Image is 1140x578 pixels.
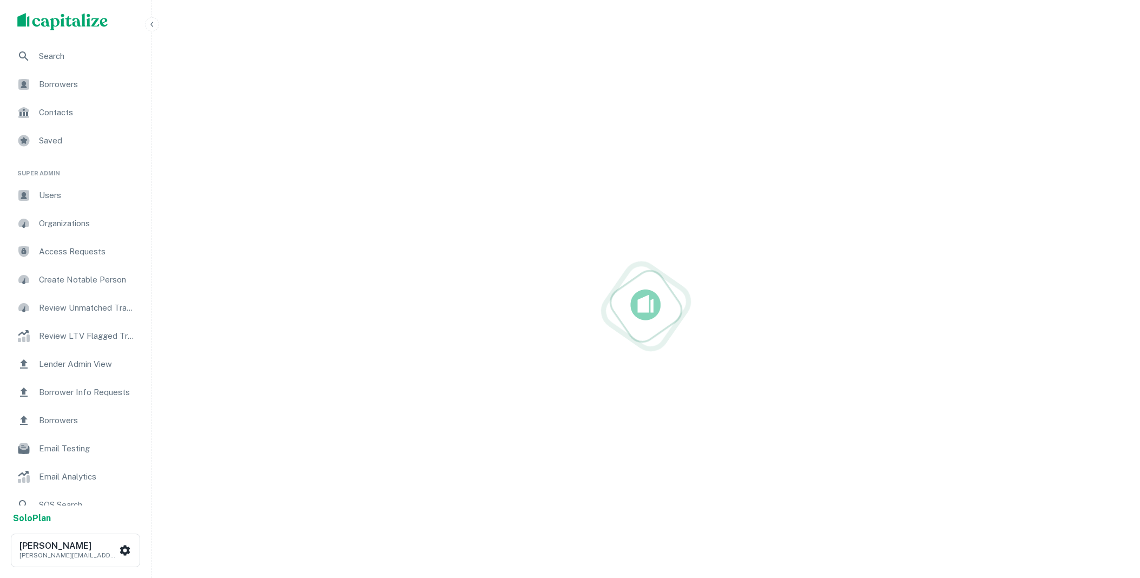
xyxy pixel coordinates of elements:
a: Review Unmatched Transactions [9,295,142,321]
p: [PERSON_NAME][EMAIL_ADDRESS][DOMAIN_NAME] [19,550,117,560]
span: SOS Search [39,498,136,511]
span: Organizations [39,217,136,230]
h6: [PERSON_NAME] [19,542,117,550]
li: Super Admin [9,156,142,182]
button: [PERSON_NAME][PERSON_NAME][EMAIL_ADDRESS][DOMAIN_NAME] [11,534,140,567]
span: Review LTV Flagged Transactions [39,330,136,343]
span: Borrowers [39,78,136,91]
a: Contacts [9,100,142,126]
a: Borrowers [9,408,142,433]
iframe: Chat Widget [1086,491,1140,543]
span: Create Notable Person [39,273,136,286]
a: Search [9,43,142,69]
span: Search [39,50,136,63]
span: Contacts [39,106,136,119]
strong: Solo Plan [13,513,51,523]
span: Email Testing [39,442,136,455]
a: Access Requests [9,239,142,265]
a: Review LTV Flagged Transactions [9,323,142,349]
a: Create Notable Person [9,267,142,293]
img: capitalize-logo.png [17,13,108,30]
span: Email Analytics [39,470,136,483]
a: Email Analytics [9,464,142,490]
span: Lender Admin View [39,358,136,371]
span: Review Unmatched Transactions [39,301,136,314]
a: Lender Admin View [9,351,142,377]
a: Saved [9,128,142,154]
a: Borrower Info Requests [9,379,142,405]
a: Users [9,182,142,208]
span: Borrower Info Requests [39,386,136,399]
a: SoloPlan [13,512,51,525]
a: Organizations [9,211,142,237]
a: Email Testing [9,436,142,462]
a: SOS Search [9,492,142,518]
a: Borrowers [9,71,142,97]
span: Borrowers [39,414,136,427]
span: Access Requests [39,245,136,258]
span: Saved [39,134,136,147]
span: Users [39,189,136,202]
